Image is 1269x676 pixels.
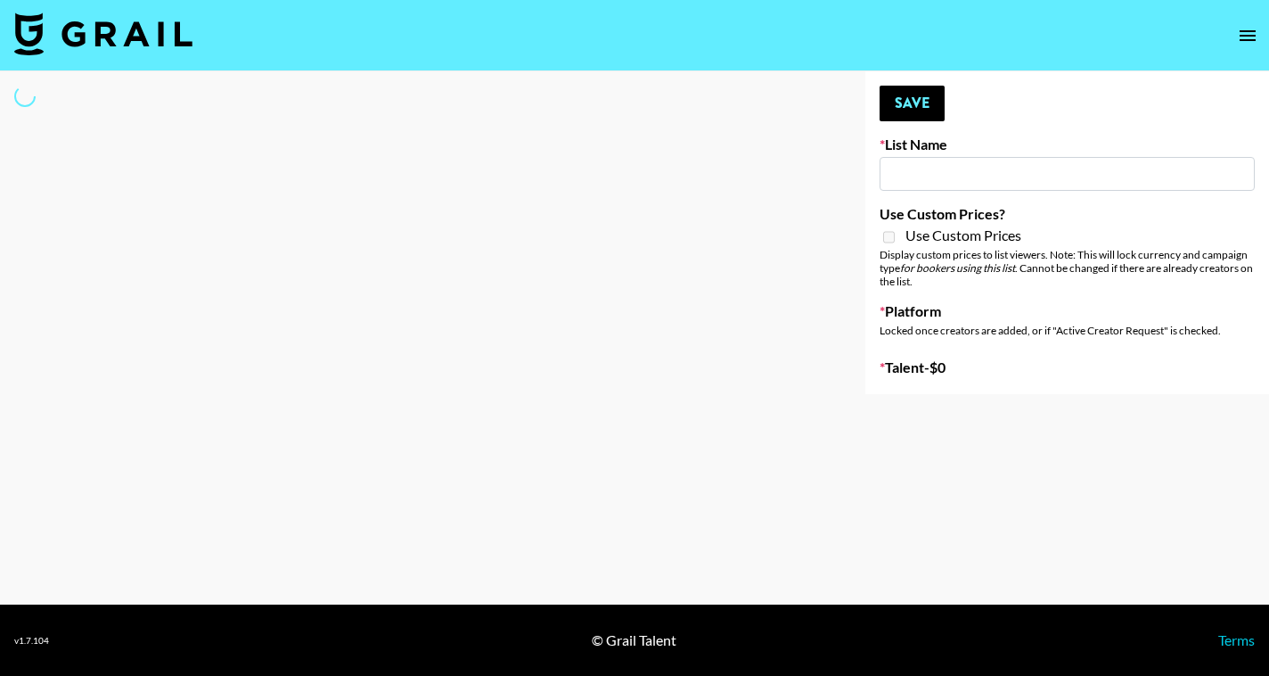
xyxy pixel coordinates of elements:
div: © Grail Talent [592,631,676,649]
div: Locked once creators are added, or if "Active Creator Request" is checked. [880,324,1255,337]
button: Save [880,86,945,121]
label: Talent - $ 0 [880,359,1255,376]
button: open drawer [1230,18,1265,54]
em: for bookers using this list [900,261,1015,275]
img: Grail Talent [14,12,192,55]
div: Display custom prices to list viewers. Note: This will lock currency and campaign type . Cannot b... [880,248,1255,288]
label: Platform [880,302,1255,320]
a: Terms [1218,631,1255,648]
label: List Name [880,136,1255,153]
span: Use Custom Prices [905,227,1021,244]
div: v 1.7.104 [14,635,49,647]
label: Use Custom Prices? [880,205,1255,223]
